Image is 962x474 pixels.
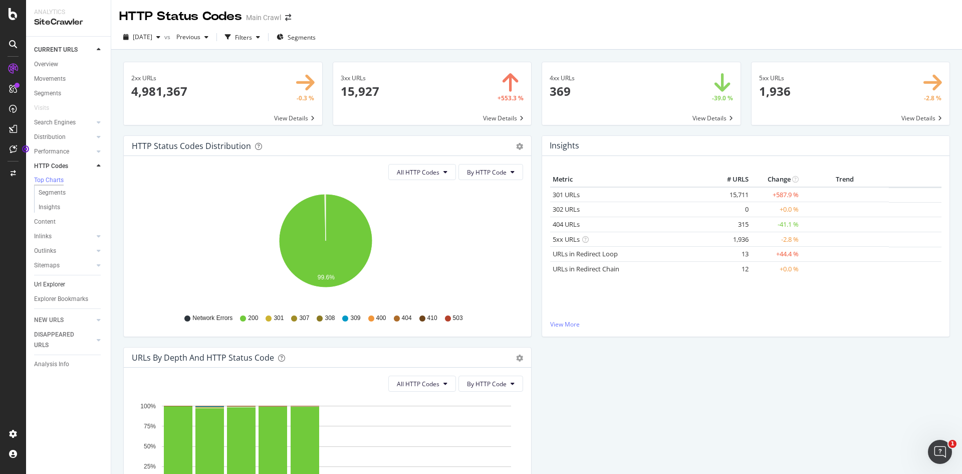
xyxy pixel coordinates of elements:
svg: A chart. [132,188,520,304]
span: 200 [248,314,258,323]
div: arrow-right-arrow-left [285,14,291,21]
a: Analysis Info [34,359,104,370]
a: Distribution [34,132,94,142]
div: Url Explorer [34,279,65,290]
div: DISAPPEARED URLS [34,330,85,351]
text: 50% [144,443,156,450]
button: By HTTP Code [458,164,523,180]
div: Content [34,217,56,227]
span: Segments [288,33,316,42]
div: Segments [34,88,61,99]
span: 2025 Sep. 4th [133,33,152,41]
td: +44.4 % [751,247,801,262]
a: DISAPPEARED URLS [34,330,94,351]
div: Analysis Info [34,359,69,370]
span: 404 [402,314,412,323]
div: Search Engines [34,117,76,128]
a: View More [550,320,941,329]
div: Main Crawl [246,13,281,23]
a: Content [34,217,104,227]
span: All HTTP Codes [397,168,439,177]
th: # URLS [711,172,751,187]
th: Change [751,172,801,187]
text: 75% [144,423,156,430]
div: Sitemaps [34,260,60,271]
text: 25% [144,463,156,470]
span: 301 [274,314,284,323]
a: HTTP Codes [34,161,94,172]
a: Performance [34,146,94,157]
a: Explorer Bookmarks [34,294,104,304]
td: 0 [711,202,751,217]
td: -41.1 % [751,217,801,232]
text: 100% [140,403,156,410]
div: Distribution [34,132,66,142]
a: Search Engines [34,117,94,128]
div: Overview [34,59,58,70]
text: 99.6% [318,274,335,281]
div: HTTP Status Codes [119,8,242,25]
span: By HTTP Code [467,380,507,388]
button: Segments [273,29,320,45]
a: Movements [34,74,104,84]
span: 400 [376,314,386,323]
a: Segments [39,188,104,198]
a: Top Charts [34,176,104,186]
a: Overview [34,59,104,70]
div: Segments [39,188,66,198]
span: Previous [172,33,200,41]
div: Visits [34,103,49,113]
div: NEW URLS [34,315,64,326]
td: +0.0 % [751,261,801,276]
button: All HTTP Codes [388,376,456,392]
th: Trend [801,172,889,187]
div: HTTP Status Codes Distribution [132,141,251,151]
a: Insights [39,202,104,213]
button: By HTTP Code [458,376,523,392]
div: Outlinks [34,246,56,256]
a: 301 URLs [553,190,580,199]
a: CURRENT URLS [34,45,94,55]
div: gear [516,355,523,362]
td: 13 [711,247,751,262]
td: +0.0 % [751,202,801,217]
span: By HTTP Code [467,168,507,177]
span: vs [164,33,172,41]
button: All HTTP Codes [388,164,456,180]
div: Tooltip anchor [21,144,30,153]
span: 308 [325,314,335,323]
div: Inlinks [34,231,52,242]
a: Visits [34,103,59,113]
span: 1 [948,440,956,448]
h4: Insights [550,139,579,152]
div: Filters [235,33,252,42]
a: 5xx URLs [553,235,580,244]
div: Analytics [34,8,103,17]
td: 15,711 [711,187,751,202]
div: HTTP Codes [34,161,68,172]
button: Previous [172,29,212,45]
button: [DATE] [119,29,164,45]
div: Performance [34,146,69,157]
span: All HTTP Codes [397,380,439,388]
td: 315 [711,217,751,232]
div: SiteCrawler [34,17,103,28]
a: Outlinks [34,246,94,256]
td: 12 [711,261,751,276]
a: 404 URLs [553,220,580,229]
a: Segments [34,88,104,99]
a: Sitemaps [34,260,94,271]
a: 302 URLs [553,205,580,214]
button: Filters [221,29,264,45]
div: Top Charts [34,176,64,185]
div: Movements [34,74,66,84]
a: URLs in Redirect Loop [553,249,618,258]
a: Url Explorer [34,279,104,290]
span: 307 [299,314,309,323]
span: 410 [427,314,437,323]
a: NEW URLS [34,315,94,326]
div: Explorer Bookmarks [34,294,88,304]
span: 503 [453,314,463,323]
div: URLs by Depth and HTTP Status Code [132,353,274,363]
